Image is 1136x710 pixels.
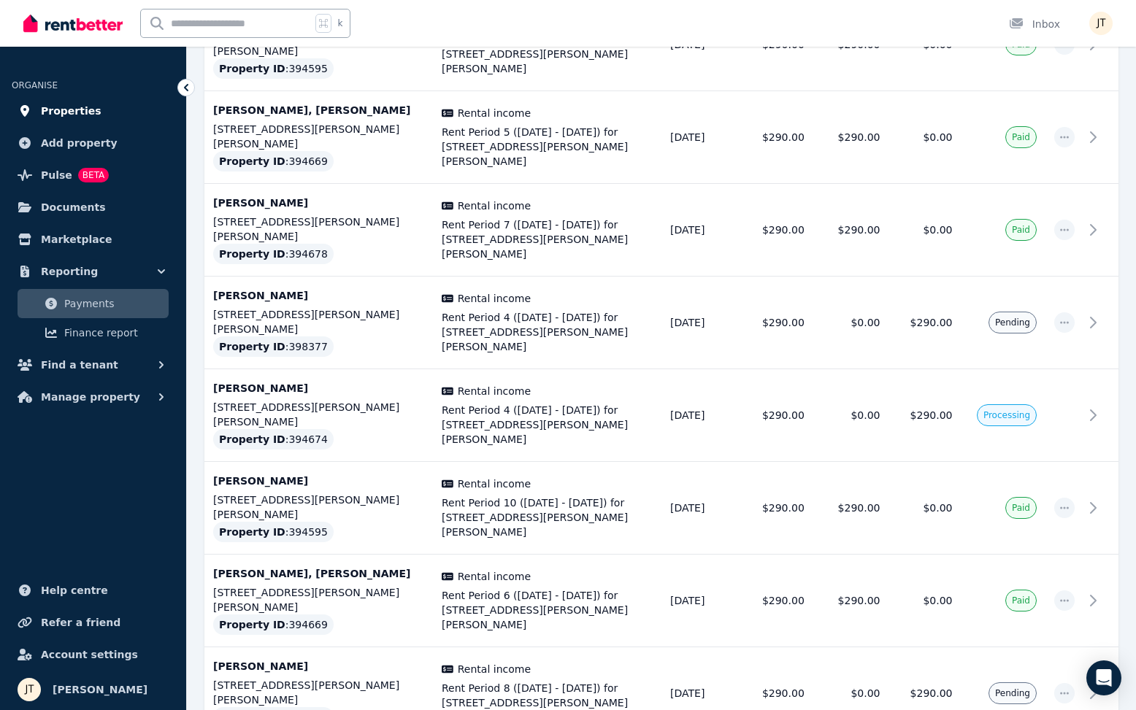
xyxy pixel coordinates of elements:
[213,58,334,79] div: : 394595
[442,125,653,169] span: Rent Period 5 ([DATE] - [DATE]) for [STREET_ADDRESS][PERSON_NAME][PERSON_NAME]
[661,369,737,462] td: [DATE]
[213,678,424,707] p: [STREET_ADDRESS][PERSON_NAME][PERSON_NAME]
[910,687,953,699] span: $290.00
[41,582,108,599] span: Help centre
[737,277,813,369] td: $290.00
[219,617,285,632] span: Property ID
[219,339,285,354] span: Property ID
[995,317,1030,328] span: Pending
[213,614,334,635] div: : 394669
[661,277,737,369] td: [DATE]
[12,608,174,637] a: Refer a friend
[1089,12,1113,35] img: Jamie Taylor
[923,131,952,143] span: $0.00
[458,291,531,306] span: Rental income
[41,388,140,406] span: Manage property
[41,198,106,216] span: Documents
[12,350,174,379] button: Find a tenant
[12,257,174,286] button: Reporting
[661,462,737,555] td: [DATE]
[213,151,334,171] div: : 394669
[12,128,174,158] a: Add property
[995,687,1030,699] span: Pending
[458,198,531,213] span: Rental income
[12,193,174,222] a: Documents
[213,244,334,264] div: : 394678
[1012,224,1030,236] span: Paid
[442,310,653,354] span: Rent Period 4 ([DATE] - [DATE]) for [STREET_ADDRESS][PERSON_NAME][PERSON_NAME]
[41,166,72,184] span: Pulse
[219,61,285,76] span: Property ID
[1009,17,1060,31] div: Inbox
[219,525,285,539] span: Property ID
[53,681,147,698] span: [PERSON_NAME]
[64,324,163,342] span: Finance report
[661,184,737,277] td: [DATE]
[910,317,953,328] span: $290.00
[813,555,889,647] td: $290.00
[213,103,424,117] p: [PERSON_NAME], [PERSON_NAME]
[18,318,169,347] a: Finance report
[813,277,889,369] td: $0.00
[661,555,737,647] td: [DATE]
[18,678,41,701] img: Jamie Taylor
[442,403,653,447] span: Rent Period 4 ([DATE] - [DATE]) for [STREET_ADDRESS][PERSON_NAME][PERSON_NAME]
[737,555,813,647] td: $290.00
[213,400,424,429] p: [STREET_ADDRESS][PERSON_NAME][PERSON_NAME]
[737,369,813,462] td: $290.00
[213,522,334,542] div: : 394595
[813,369,889,462] td: $0.00
[41,134,118,152] span: Add property
[12,161,174,190] a: PulseBETA
[213,659,424,674] p: [PERSON_NAME]
[41,356,118,374] span: Find a tenant
[12,640,174,669] a: Account settings
[213,215,424,244] p: [STREET_ADDRESS][PERSON_NAME][PERSON_NAME]
[1012,131,1030,143] span: Paid
[737,462,813,555] td: $290.00
[442,32,653,76] span: Rent Period 9 ([DATE] - [DATE]) for [STREET_ADDRESS][PERSON_NAME][PERSON_NAME]
[219,432,285,447] span: Property ID
[813,91,889,184] td: $290.00
[213,585,424,614] p: [STREET_ADDRESS][PERSON_NAME][PERSON_NAME]
[1012,595,1030,606] span: Paid
[213,122,424,151] p: [STREET_ADDRESS][PERSON_NAME][PERSON_NAME]
[737,184,813,277] td: $290.00
[213,196,424,210] p: [PERSON_NAME]
[213,429,334,449] div: : 394674
[458,106,531,120] span: Rental income
[458,384,531,398] span: Rental income
[41,646,138,663] span: Account settings
[41,231,112,248] span: Marketplace
[661,91,737,184] td: [DATE]
[458,476,531,491] span: Rental income
[923,224,952,236] span: $0.00
[64,295,163,312] span: Payments
[12,96,174,126] a: Properties
[1012,502,1030,514] span: Paid
[41,102,101,120] span: Properties
[213,336,334,357] div: : 398377
[813,184,889,277] td: $290.00
[213,288,424,303] p: [PERSON_NAME]
[12,576,174,605] a: Help centre
[983,409,1030,421] span: Processing
[923,502,952,514] span: $0.00
[923,595,952,606] span: $0.00
[213,474,424,488] p: [PERSON_NAME]
[442,588,653,632] span: Rent Period 6 ([DATE] - [DATE]) for [STREET_ADDRESS][PERSON_NAME][PERSON_NAME]
[1086,660,1121,695] div: Open Intercom Messenger
[41,263,98,280] span: Reporting
[12,382,174,412] button: Manage property
[18,289,169,318] a: Payments
[813,462,889,555] td: $290.00
[219,247,285,261] span: Property ID
[12,225,174,254] a: Marketplace
[78,168,109,182] span: BETA
[337,18,342,29] span: k
[442,217,653,261] span: Rent Period 7 ([DATE] - [DATE]) for [STREET_ADDRESS][PERSON_NAME][PERSON_NAME]
[23,12,123,34] img: RentBetter
[219,154,285,169] span: Property ID
[458,569,531,584] span: Rental income
[213,307,424,336] p: [STREET_ADDRESS][PERSON_NAME][PERSON_NAME]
